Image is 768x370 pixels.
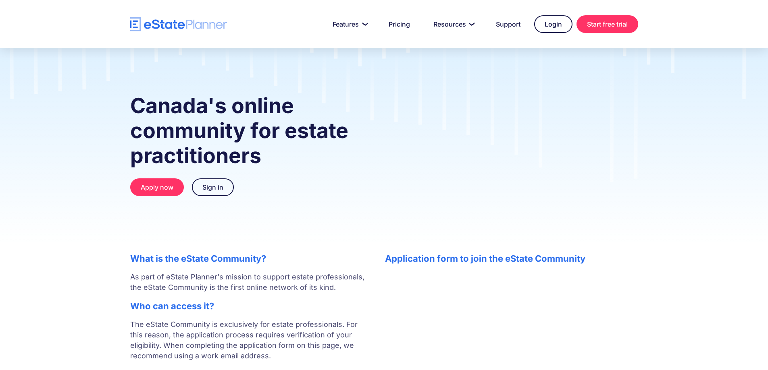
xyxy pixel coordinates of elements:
a: Login [534,15,572,33]
a: Apply now [130,178,184,196]
h2: Application form to join the eState Community [385,253,638,264]
a: Features [323,16,375,32]
a: home [130,17,227,31]
h2: What is the eState Community? [130,253,369,264]
strong: Canada's online community for estate practitioners [130,93,348,168]
a: Resources [424,16,482,32]
a: Start free trial [577,15,638,33]
p: As part of eState Planner's mission to support estate professionals, the eState Community is the ... [130,272,369,293]
a: Support [486,16,530,32]
h2: Who can access it? [130,301,369,311]
a: Sign in [192,178,234,196]
a: Pricing [379,16,420,32]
